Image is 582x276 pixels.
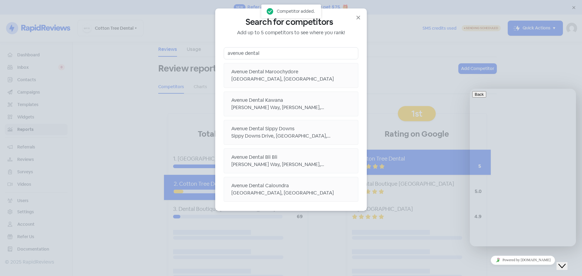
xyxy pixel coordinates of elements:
div: [GEOGRAPHIC_DATA], [GEOGRAPHIC_DATA] [231,75,351,83]
div: Avenue Dental Bli Bli [231,154,351,161]
iframe: chat widget [470,253,576,267]
div: [GEOGRAPHIC_DATA], [GEOGRAPHIC_DATA] [231,189,351,197]
iframe: chat widget [557,252,576,270]
div: Sippy Downs Drive, [GEOGRAPHIC_DATA], [GEOGRAPHIC_DATA] [231,132,351,140]
p: Add up to 5 competitors to see where you rank! [224,29,358,36]
div: Competitor added. [277,8,315,15]
input: Search for competitors... [224,47,358,59]
div: Avenue Dental Kawana [231,97,351,104]
h4: Search for competitors [224,17,358,27]
div: Avenue Dental Maroochydore [231,68,351,75]
div: Avenue Dental Sippy Downs [231,125,351,132]
iframe: chat widget [470,89,576,246]
div: Avenue Dental Caloundra [231,182,351,189]
div: [PERSON_NAME] Way, [PERSON_NAME], [GEOGRAPHIC_DATA] [231,104,351,111]
div: [PERSON_NAME] Way, [PERSON_NAME], [GEOGRAPHIC_DATA] [231,161,351,168]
